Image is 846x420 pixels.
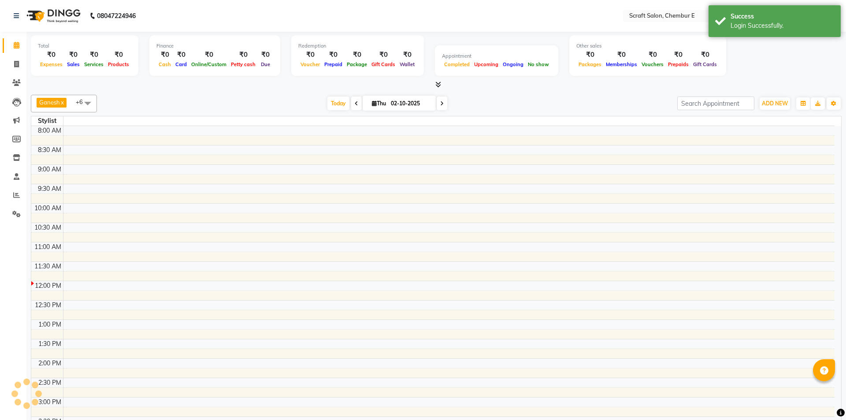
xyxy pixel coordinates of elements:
span: Products [106,61,131,67]
span: Ongoing [501,61,526,67]
div: ₹0 [691,50,719,60]
span: Prepaids [666,61,691,67]
div: Redemption [298,42,417,50]
div: 11:30 AM [33,262,63,271]
span: Vouchers [639,61,666,67]
div: 11:00 AM [33,242,63,252]
span: Due [259,61,272,67]
div: 2:30 PM [37,378,63,387]
div: 9:00 AM [36,165,63,174]
img: logo [22,4,83,28]
div: ₹0 [369,50,397,60]
span: Packages [576,61,604,67]
span: +6 [76,98,89,105]
div: ₹0 [576,50,604,60]
span: Online/Custom [189,61,229,67]
div: ₹0 [258,50,273,60]
div: Stylist [31,116,63,126]
div: 8:00 AM [36,126,63,135]
div: ₹0 [322,50,345,60]
input: 2025-10-02 [388,97,432,110]
div: 1:30 PM [37,339,63,349]
span: Upcoming [472,61,501,67]
div: ₹0 [229,50,258,60]
div: ₹0 [106,50,131,60]
input: Search Appointment [677,97,754,110]
div: ₹0 [156,50,173,60]
button: ADD NEW [760,97,790,110]
div: 1:00 PM [37,320,63,329]
div: ₹0 [345,50,369,60]
div: 10:30 AM [33,223,63,232]
span: Petty cash [229,61,258,67]
div: ₹0 [65,50,82,60]
span: Today [327,97,349,110]
span: Gift Cards [691,61,719,67]
span: Package [345,61,369,67]
span: Services [82,61,106,67]
div: 9:30 AM [36,184,63,193]
div: Other sales [576,42,719,50]
span: Card [173,61,189,67]
span: Sales [65,61,82,67]
span: No show [526,61,551,67]
span: Voucher [298,61,322,67]
a: x [60,99,64,106]
span: Gift Cards [369,61,397,67]
b: 08047224946 [97,4,136,28]
div: Login Successfully. [731,21,834,30]
div: ₹0 [189,50,229,60]
div: Appointment [442,52,551,60]
div: 12:00 PM [33,281,63,290]
div: Finance [156,42,273,50]
iframe: chat widget [809,385,837,411]
div: ₹0 [397,50,417,60]
div: 10:00 AM [33,204,63,213]
div: 3:00 PM [37,398,63,407]
div: 2:00 PM [37,359,63,368]
span: ADD NEW [762,100,788,107]
div: 12:30 PM [33,301,63,310]
span: Memberships [604,61,639,67]
div: ₹0 [604,50,639,60]
div: ₹0 [173,50,189,60]
div: ₹0 [82,50,106,60]
div: Success [731,12,834,21]
span: Expenses [38,61,65,67]
span: Completed [442,61,472,67]
div: ₹0 [298,50,322,60]
span: Prepaid [322,61,345,67]
div: ₹0 [38,50,65,60]
div: ₹0 [639,50,666,60]
span: Cash [156,61,173,67]
div: ₹0 [666,50,691,60]
span: Wallet [397,61,417,67]
div: 8:30 AM [36,145,63,155]
div: Total [38,42,131,50]
span: Thu [370,100,388,107]
span: Ganesh [39,99,60,106]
